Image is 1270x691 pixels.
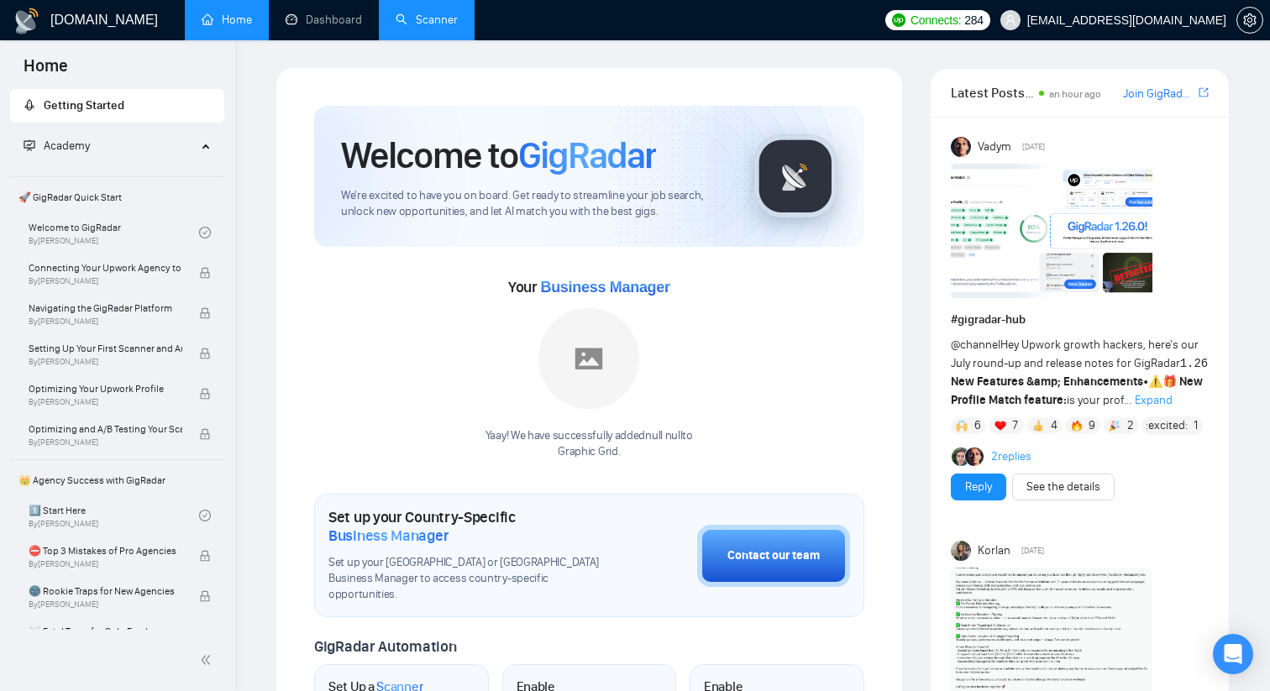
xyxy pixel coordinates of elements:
[538,308,639,409] img: placeholder.png
[1049,88,1101,100] span: an hour ago
[29,497,199,534] a: 1️⃣ Start HereBy[PERSON_NAME]
[12,463,223,497] span: 👑 Agency Success with GigRadar
[1012,417,1018,434] span: 7
[1199,85,1209,101] a: export
[328,508,613,545] h1: Set up your Country-Specific
[24,139,35,151] span: fund-projection-screen
[396,13,458,27] a: searchScanner
[10,54,81,89] span: Home
[1051,417,1057,434] span: 4
[29,380,182,397] span: Optimizing Your Upwork Profile
[951,82,1034,103] span: Latest Posts from the GigRadar Community
[951,338,1209,407] span: Hey Upwork growth hackers, here's our July round-up and release notes for GigRadar • is your prof...
[753,134,837,218] img: gigradar-logo.png
[1109,420,1120,432] img: 🎉
[978,138,1011,156] span: Vadym
[892,13,905,27] img: upwork-logo.png
[1026,478,1100,496] a: See the details
[29,421,182,437] span: Optimizing and A/B Testing Your Scanner for Better Results
[314,637,456,656] span: GigRadar Automation
[328,526,449,545] span: Business Manager
[911,11,961,29] span: Connects:
[29,300,182,317] span: Navigating the GigRadar Platform
[29,357,182,367] span: By [PERSON_NAME]
[965,478,992,496] a: Reply
[697,525,850,587] button: Contact our team
[200,652,217,668] span: double-left
[199,227,211,238] span: check-circle
[1005,14,1016,26] span: user
[199,590,211,602] span: lock
[29,214,199,251] a: Welcome to GigRadarBy[PERSON_NAME]
[1021,543,1044,558] span: [DATE]
[508,278,670,296] span: Your
[199,550,211,562] span: lock
[1135,393,1173,407] span: Expand
[29,340,182,357] span: Setting Up Your First Scanner and Auto-Bidder
[29,583,182,599] span: 🌚 Rookie Traps for New Agencies
[951,137,971,157] img: Vadym
[1180,357,1209,370] code: 1.26
[29,276,182,286] span: By [PERSON_NAME]
[29,623,182,640] span: ☠️ Fatal Traps for Solo Freelancers
[518,133,656,178] span: GigRadar
[951,374,1143,389] strong: New Features &amp; Enhancements
[956,420,968,432] img: 🙌
[199,307,211,319] span: lock
[951,474,1006,500] button: Reply
[341,188,727,220] span: We're excited to have you on board. Get ready to streamline your job search, unlock new opportuni...
[964,11,983,29] span: 284
[540,279,669,296] span: Business Manager
[13,8,40,34] img: logo
[951,311,1209,329] h1: # gigradar-hub
[1127,417,1134,434] span: 2
[199,510,211,521] span: check-circle
[29,559,182,569] span: By [PERSON_NAME]
[1237,13,1262,27] span: setting
[29,437,182,448] span: By [PERSON_NAME]
[1123,85,1195,103] a: Join GigRadar Slack Community
[1213,634,1253,674] div: Open Intercom Messenger
[29,317,182,327] span: By [PERSON_NAME]
[328,555,613,603] span: Set up your [GEOGRAPHIC_DATA] or [GEOGRAPHIC_DATA] Business Manager to access country-specific op...
[1071,420,1083,432] img: 🔥
[44,98,124,113] span: Getting Started
[1032,420,1044,432] img: 👍
[199,267,211,279] span: lock
[1022,139,1045,154] span: [DATE]
[29,542,182,559] span: ⛔ Top 3 Mistakes of Pro Agencies
[1012,474,1115,500] button: See the details
[951,338,1000,352] span: @channel
[24,139,90,153] span: Academy
[1148,374,1162,389] span: ⚠️
[991,448,1031,465] a: 2replies
[341,133,656,178] h1: Welcome to
[978,542,1010,560] span: Korlan
[485,444,693,460] p: Graphic Grid .
[202,13,252,27] a: homeHome
[1146,416,1188,435] span: :excited:
[199,348,211,359] span: lock
[44,139,90,153] span: Academy
[951,541,971,561] img: Korlan
[974,417,981,434] span: 6
[1236,13,1263,27] a: setting
[952,448,970,466] img: Alex B
[1162,374,1177,389] span: 🎁
[727,547,820,565] div: Contact our team
[24,99,35,111] span: rocket
[485,428,693,460] div: Yaay! We have successfully added null null to
[10,89,224,123] li: Getting Started
[1194,417,1198,434] span: 1
[199,428,211,440] span: lock
[29,259,182,276] span: Connecting Your Upwork Agency to GigRadar
[951,164,1152,298] img: F09AC4U7ATU-image.png
[12,181,223,214] span: 🚀 GigRadar Quick Start
[286,13,362,27] a: dashboardDashboard
[994,420,1006,432] img: ❤️
[199,388,211,400] span: lock
[29,599,182,610] span: By [PERSON_NAME]
[1199,86,1209,99] span: export
[1236,7,1263,34] button: setting
[1089,417,1095,434] span: 9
